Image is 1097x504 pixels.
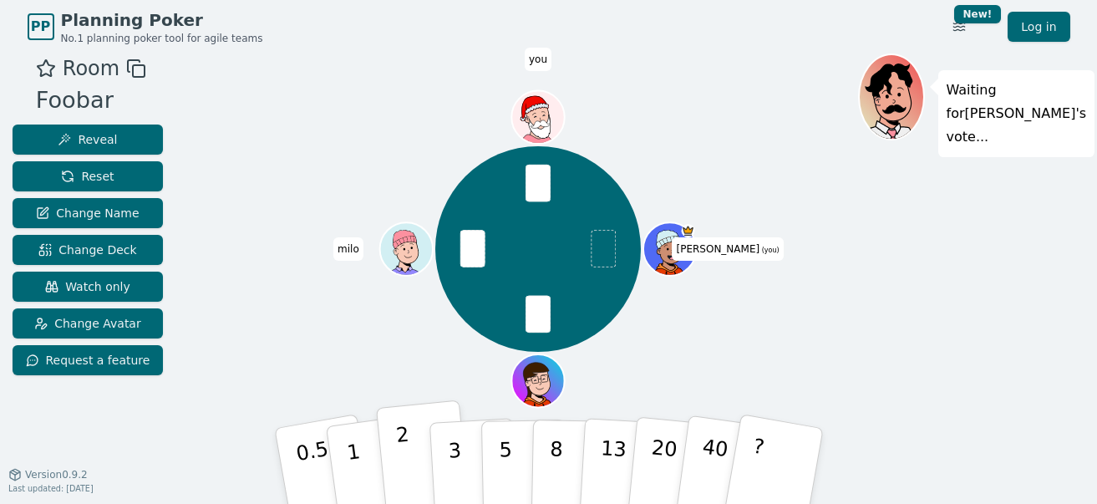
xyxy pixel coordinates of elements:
button: New! [944,12,974,42]
button: Reset [13,161,164,191]
button: Click to change your avatar [645,224,695,274]
span: Click to change your name [333,237,363,261]
button: Reveal [13,125,164,155]
span: Request a feature [26,352,150,369]
span: (you) [759,247,780,254]
span: Change Deck [38,242,136,258]
span: Planning Poker [61,8,263,32]
span: Watch only [45,278,130,295]
span: Click to change your name [525,48,551,71]
button: Change Deck [13,235,164,265]
button: Watch only [13,272,164,302]
a: PPPlanning PokerNo.1 planning poker tool for agile teams [28,8,263,45]
span: Reveal [58,131,117,148]
span: No.1 planning poker tool for agile teams [61,32,263,45]
span: Change Avatar [34,315,141,332]
div: Foobar [36,84,146,118]
span: Room [63,53,119,84]
span: Change Name [36,205,139,221]
button: Change Name [13,198,164,228]
span: bartholomew is the host [682,224,695,237]
button: Add as favourite [36,53,56,84]
a: Log in [1008,12,1069,42]
div: New! [954,5,1002,23]
button: Request a feature [13,345,164,375]
button: Version0.9.2 [8,468,88,481]
p: Waiting for [PERSON_NAME] 's vote... [947,79,1087,149]
span: Version 0.9.2 [25,468,88,481]
span: Last updated: [DATE] [8,484,94,493]
span: PP [31,17,50,37]
span: Reset [61,168,114,185]
button: Change Avatar [13,308,164,339]
span: Click to change your name [672,237,783,261]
